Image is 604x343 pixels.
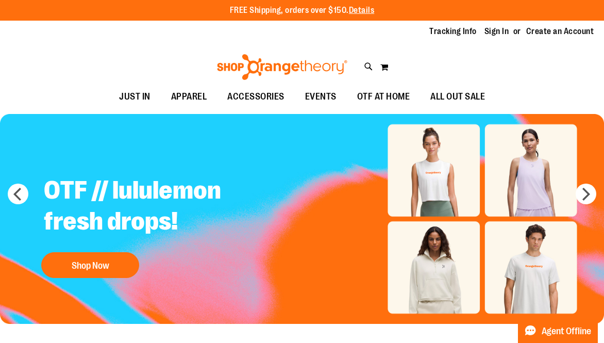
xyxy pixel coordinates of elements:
span: ALL OUT SALE [430,85,485,108]
span: Agent Offline [542,326,591,336]
a: Create an Account [526,26,594,37]
a: OTF // lululemon fresh drops! Shop Now [36,167,292,283]
span: OTF AT HOME [357,85,410,108]
button: prev [8,184,28,204]
span: ACCESSORIES [227,85,284,108]
a: Tracking Info [429,26,477,37]
button: next [576,184,596,204]
button: Shop Now [41,252,139,278]
img: Shop Orangetheory [215,54,349,80]
button: Agent Offline [518,319,598,343]
span: APPAREL [171,85,207,108]
span: EVENTS [305,85,337,108]
a: Details [349,6,375,15]
p: FREE Shipping, orders over $150. [230,5,375,17]
h2: OTF // lululemon fresh drops! [36,167,292,247]
a: Sign In [484,26,509,37]
span: JUST IN [119,85,150,108]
